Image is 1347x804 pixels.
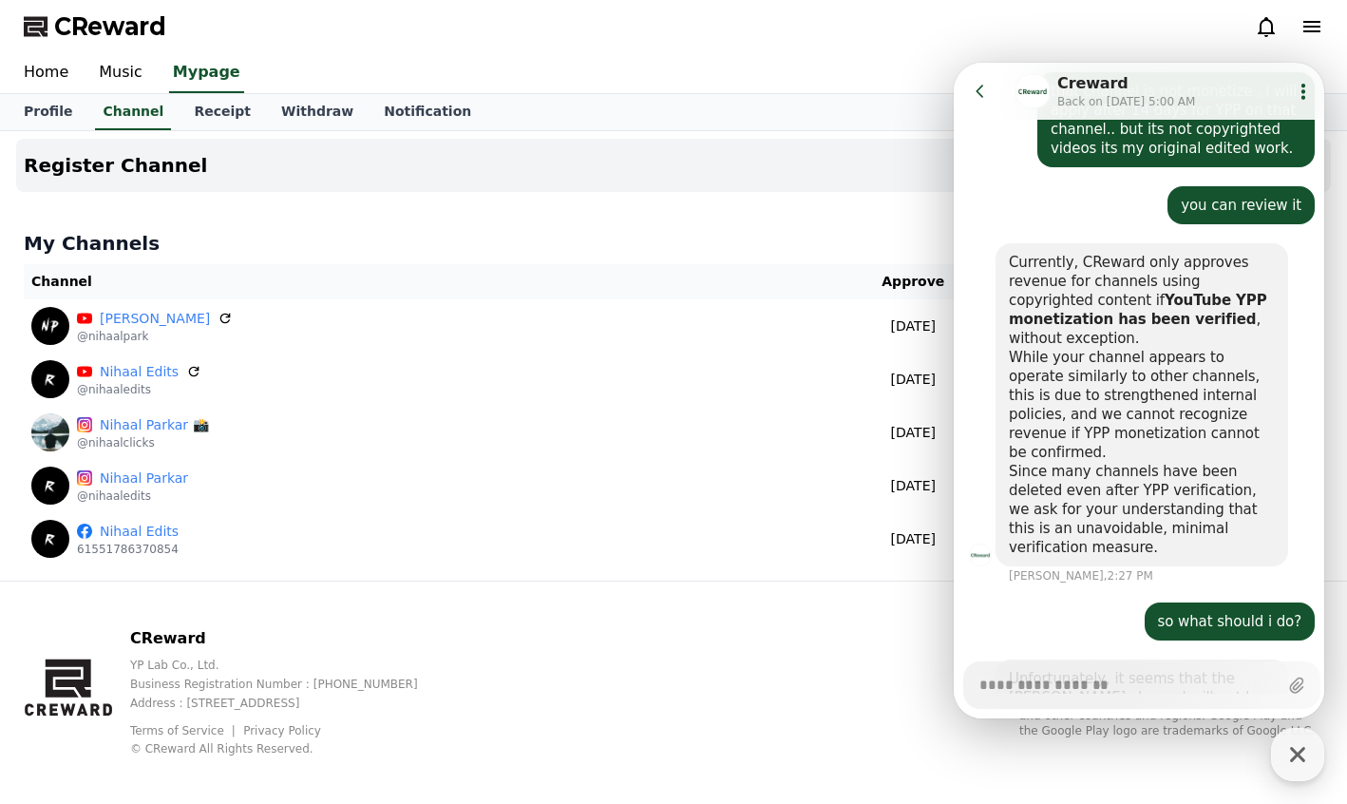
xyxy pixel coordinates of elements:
p: 61551786370854 [77,542,179,557]
a: Nihaal Parkar [100,469,188,488]
p: Business Registration Number : [PHONE_NUMBER] [130,677,448,692]
a: [PERSON_NAME] [100,309,210,329]
a: Withdraw [266,94,369,130]
p: Address : [STREET_ADDRESS] [130,696,448,711]
p: @nihaalpark [77,329,233,344]
p: @nihaaledits [77,382,201,397]
a: Home [9,53,84,93]
iframe: Channel chat [954,63,1324,718]
p: [DATE] [786,370,1041,390]
img: Nihaal Edits [31,360,69,398]
p: @nihaalclicks [77,435,209,450]
p: [DATE] [786,316,1041,336]
a: Mypage [169,53,244,93]
img: Nihaal Edits [31,520,69,558]
a: Nihaal Edits [100,522,179,542]
img: Nihaal Parkar [31,467,69,505]
a: Music [84,53,158,93]
a: Nihaal Parkar 📸 [100,415,209,435]
button: Register Channel [16,139,1331,192]
a: Terms of Service [130,724,238,737]
img: Nihaal Parkar 📸 [31,413,69,451]
a: Notification [369,94,486,130]
a: Profile [9,94,87,130]
a: Channel [95,94,171,130]
th: Channel [24,264,778,299]
h4: My Channels [24,230,1323,257]
p: [DATE] [786,423,1041,443]
a: Receipt [179,94,266,130]
p: YP Lab Co., Ltd. [130,658,448,673]
p: © CReward All Rights Reserved. [130,741,448,756]
h4: Register Channel [24,155,207,176]
span: CReward [54,11,166,42]
th: Approve [778,264,1049,299]
p: CReward [130,627,448,650]
a: Nihaal Edits [100,362,179,382]
p: [DATE] [786,529,1041,549]
a: Privacy Policy [243,724,321,737]
p: [DATE] [786,476,1041,496]
img: Nihaal Park [31,307,69,345]
a: CReward [24,11,166,42]
p: @nihaaledits [77,488,188,504]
